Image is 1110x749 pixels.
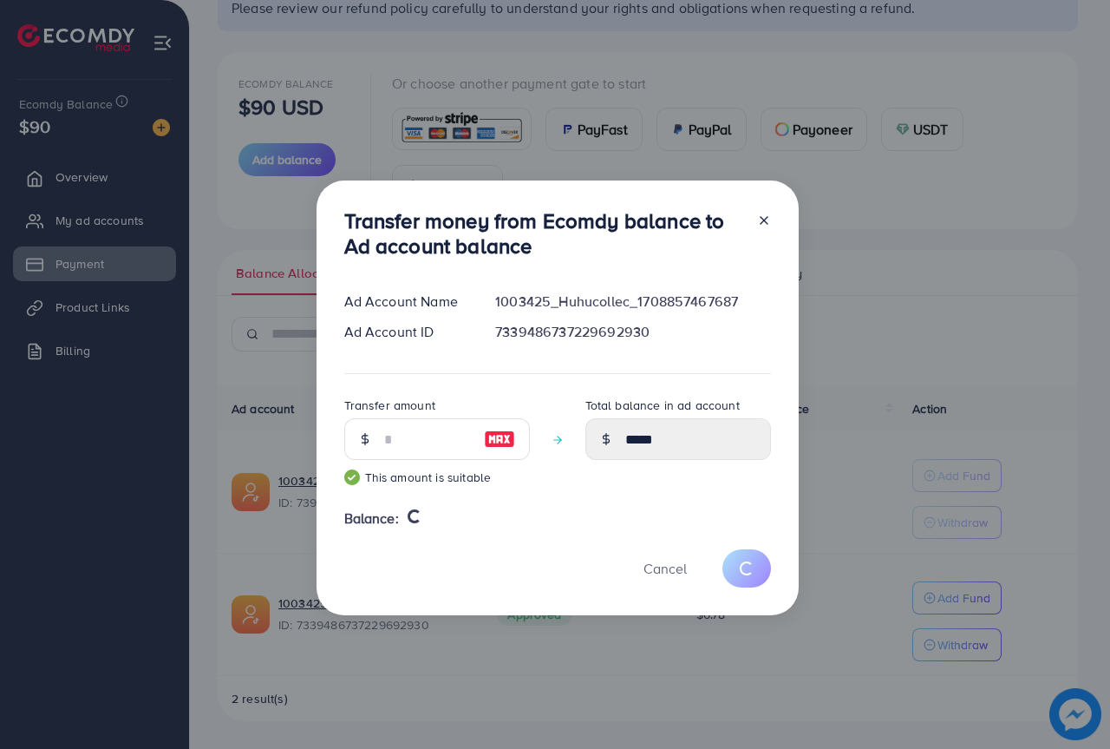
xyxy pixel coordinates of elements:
[330,292,482,312] div: Ad Account Name
[330,322,482,342] div: Ad Account ID
[344,469,530,486] small: This amount is suitable
[481,322,784,342] div: 7339486737229692930
[484,429,515,450] img: image
[622,549,708,587] button: Cancel
[481,292,784,312] div: 1003425_Huhucollec_1708857467687
[643,559,687,578] span: Cancel
[344,470,360,485] img: guide
[344,509,399,529] span: Balance:
[585,397,740,414] label: Total balance in ad account
[344,397,435,414] label: Transfer amount
[344,208,743,259] h3: Transfer money from Ecomdy balance to Ad account balance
